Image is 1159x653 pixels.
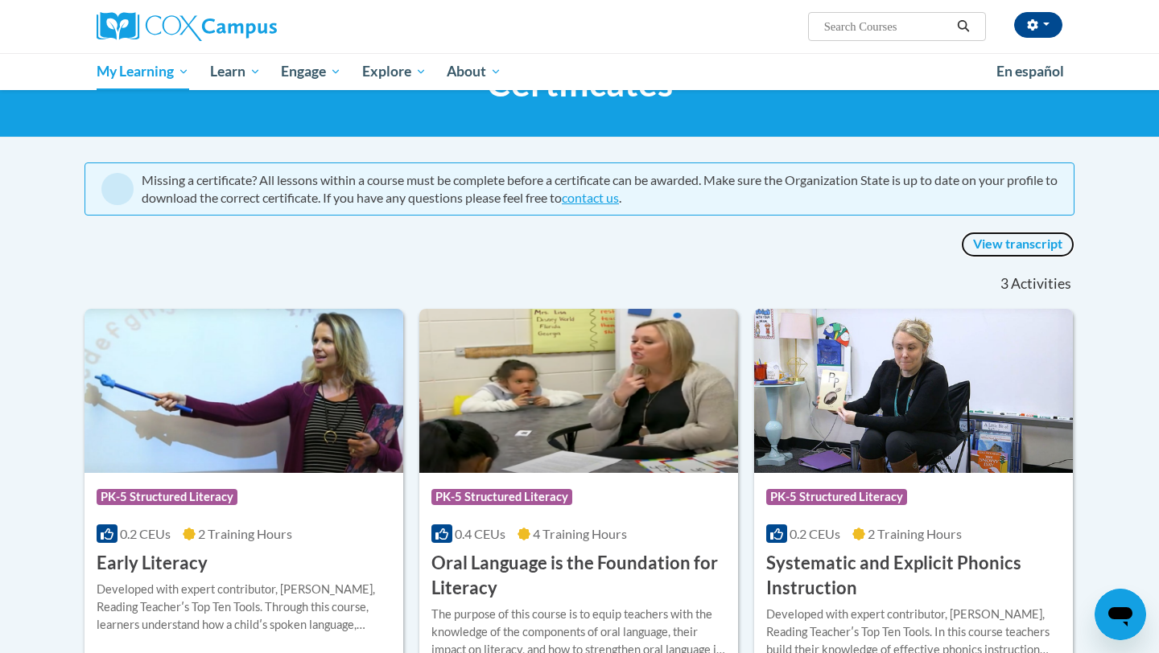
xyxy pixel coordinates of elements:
[97,581,391,634] div: Developed with expert contributor, [PERSON_NAME], Reading Teacherʹs Top Ten Tools. Through this c...
[431,489,572,505] span: PK-5 Structured Literacy
[437,53,513,90] a: About
[447,62,501,81] span: About
[210,62,261,81] span: Learn
[754,309,1073,473] img: Course Logo
[72,53,1087,90] div: Main menu
[97,489,237,505] span: PK-5 Structured Literacy
[533,526,627,541] span: 4 Training Hours
[419,309,738,473] img: Course Logo
[766,489,907,505] span: PK-5 Structured Literacy
[86,53,200,90] a: My Learning
[986,55,1074,88] a: En español
[1095,589,1146,640] iframe: Button to launch messaging window
[97,12,277,41] img: Cox Campus
[362,62,427,81] span: Explore
[270,53,352,90] a: Engage
[1000,275,1008,293] span: 3
[97,12,402,41] a: Cox Campus
[996,63,1064,80] span: En español
[562,190,619,205] a: contact us
[85,309,403,473] img: Course Logo
[961,232,1074,257] a: View transcript
[766,551,1061,601] h3: Systematic and Explicit Phonics Instruction
[352,53,437,90] a: Explore
[1014,12,1062,38] button: Account Settings
[790,526,840,541] span: 0.2 CEUs
[97,551,208,576] h3: Early Literacy
[200,53,271,90] a: Learn
[281,62,341,81] span: Engage
[823,17,951,36] input: Search Courses
[198,526,292,541] span: 2 Training Hours
[431,551,726,601] h3: Oral Language is the Foundation for Literacy
[1011,275,1071,293] span: Activities
[120,526,171,541] span: 0.2 CEUs
[142,171,1058,207] div: Missing a certificate? All lessons within a course must be complete before a certificate can be a...
[868,526,962,541] span: 2 Training Hours
[455,526,505,541] span: 0.4 CEUs
[97,62,189,81] span: My Learning
[951,17,975,36] button: Search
